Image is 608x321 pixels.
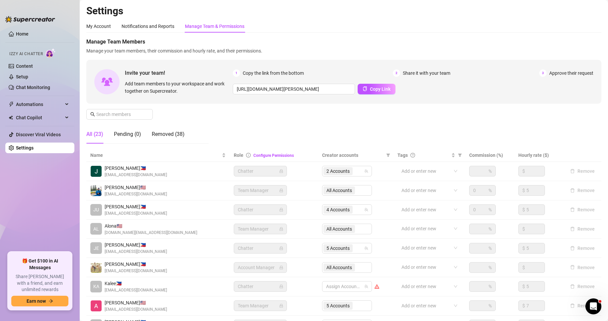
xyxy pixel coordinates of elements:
[279,188,283,192] span: lock
[326,245,350,252] span: 5 Accounts
[364,208,368,212] span: team
[105,222,197,230] span: Alona 🇺🇸
[185,23,244,30] div: Manage Team & Permissions
[323,167,353,175] span: 2 Accounts
[246,153,251,158] span: info-circle
[326,206,350,213] span: 4 Accounts
[386,153,390,157] span: filter
[105,203,167,210] span: [PERSON_NAME] 🇵🇭
[86,149,230,162] th: Name
[86,47,601,54] span: Manage your team members, their commission and hourly rate, and their permissions.
[91,262,102,273] img: Aaron Paul Carnaje
[105,280,167,287] span: Kalee 🇵🇭
[86,5,601,17] h2: Settings
[105,306,167,313] span: [EMAIL_ADDRESS][DOMAIN_NAME]
[238,243,283,253] span: Chatter
[16,63,33,69] a: Content
[370,86,391,92] span: Copy Link
[48,299,53,303] span: arrow-right
[567,282,597,290] button: Remove
[567,302,597,310] button: Remove
[567,244,597,252] button: Remove
[279,304,283,308] span: lock
[105,249,167,255] span: [EMAIL_ADDRESS][DOMAIN_NAME]
[457,150,463,160] span: filter
[86,23,111,30] div: My Account
[105,184,167,191] span: [PERSON_NAME] 🇺🇸
[27,298,46,304] span: Earn now
[9,102,14,107] span: thunderbolt
[152,130,185,138] div: Removed (38)
[279,169,283,173] span: lock
[93,283,99,290] span: KA
[90,152,220,159] span: Name
[9,51,43,57] span: Izzy AI Chatter
[410,153,415,158] span: question-circle
[16,145,34,151] a: Settings
[539,69,547,77] span: 3
[567,264,597,271] button: Remove
[363,86,367,91] span: copy
[16,74,28,79] a: Setup
[549,69,593,77] span: Approve their request
[238,281,283,291] span: Chatter
[375,284,379,289] span: warning
[11,258,68,271] span: 🎁 Get $100 in AI Messages
[279,284,283,288] span: lock
[105,172,167,178] span: [EMAIL_ADDRESS][DOMAIN_NAME]
[279,266,283,269] span: lock
[16,99,63,110] span: Automations
[86,38,601,46] span: Manage Team Members
[364,284,368,288] span: team
[567,167,597,175] button: Remove
[45,48,56,58] img: AI Chatter
[11,296,68,306] button: Earn nowarrow-right
[243,69,304,77] span: Copy the link from the bottom
[279,246,283,250] span: lock
[238,185,283,195] span: Team Manager
[105,210,167,217] span: [EMAIL_ADDRESS][DOMAIN_NAME]
[105,241,167,249] span: [PERSON_NAME] 🇵🇭
[96,111,143,118] input: Search members
[9,115,13,120] img: Chat Copilot
[105,299,167,306] span: [PERSON_NAME] 🇺🇸
[114,130,141,138] div: Pending (0)
[358,84,395,94] button: Copy Link
[323,244,353,252] span: 5 Accounts
[567,225,597,233] button: Remove
[238,205,283,215] span: Chatter
[238,301,283,311] span: Team Manager
[279,227,283,231] span: lock
[93,225,99,233] span: AL
[279,208,283,212] span: lock
[322,152,384,159] span: Creator accounts
[91,185,102,196] img: Emad Ataei
[86,130,103,138] div: All (23)
[105,164,167,172] span: [PERSON_NAME] 🇵🇭
[514,149,564,162] th: Hourly rate ($)
[122,23,174,30] div: Notifications and Reports
[323,206,353,214] span: 4 Accounts
[16,31,29,37] a: Home
[567,186,597,194] button: Remove
[91,300,102,311] img: Alexicon Ortiaga
[238,166,283,176] span: Chatter
[105,230,197,236] span: [DOMAIN_NAME][EMAIL_ADDRESS][DOMAIN_NAME]
[458,153,462,157] span: filter
[234,153,243,158] span: Role
[93,206,99,213] span: JU
[393,69,400,77] span: 2
[585,298,601,314] iframe: Intercom live chat
[11,273,68,293] span: Share [PERSON_NAME] with a friend, and earn unlimited rewards
[238,263,283,272] span: Account Manager
[567,206,597,214] button: Remove
[94,245,99,252] span: JE
[125,80,230,95] span: Add team members to your workspace and work together on Supercreator.
[105,287,167,293] span: [EMAIL_ADDRESS][DOMAIN_NAME]
[397,152,408,159] span: Tags
[5,16,55,23] img: logo-BBDzfeDw.svg
[465,149,514,162] th: Commission (%)
[91,166,102,177] img: Jorenz Ang
[253,153,294,158] a: Configure Permissions
[125,69,233,77] span: Invite your team!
